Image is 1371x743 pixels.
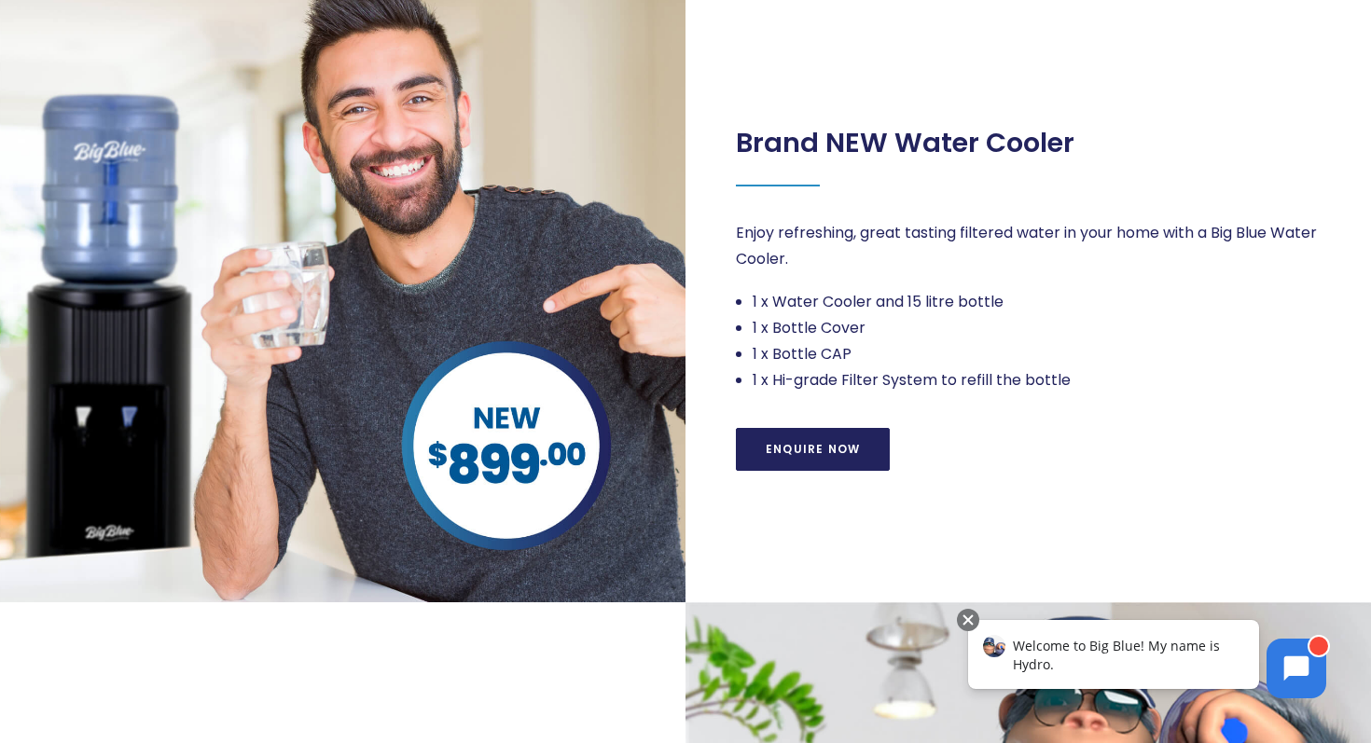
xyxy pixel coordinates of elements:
[753,341,1323,367] li: 1 x Bottle CAP
[736,220,1323,272] p: Enjoy refreshing, great tasting filtered water in your home with a Big Blue Water Cooler.
[753,315,1323,341] li: 1 x Bottle Cover
[736,127,1074,159] h2: Brand NEW Water Cooler
[736,102,1074,159] div: Page 1
[949,605,1345,717] iframe: Chatbot
[736,428,890,471] a: Enquire Now
[736,220,1323,393] div: Page 1
[753,289,1323,315] li: 1 x Water Cooler and 15 litre bottle
[753,367,1323,393] li: 1 x Hi-grade Filter System to refill the bottle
